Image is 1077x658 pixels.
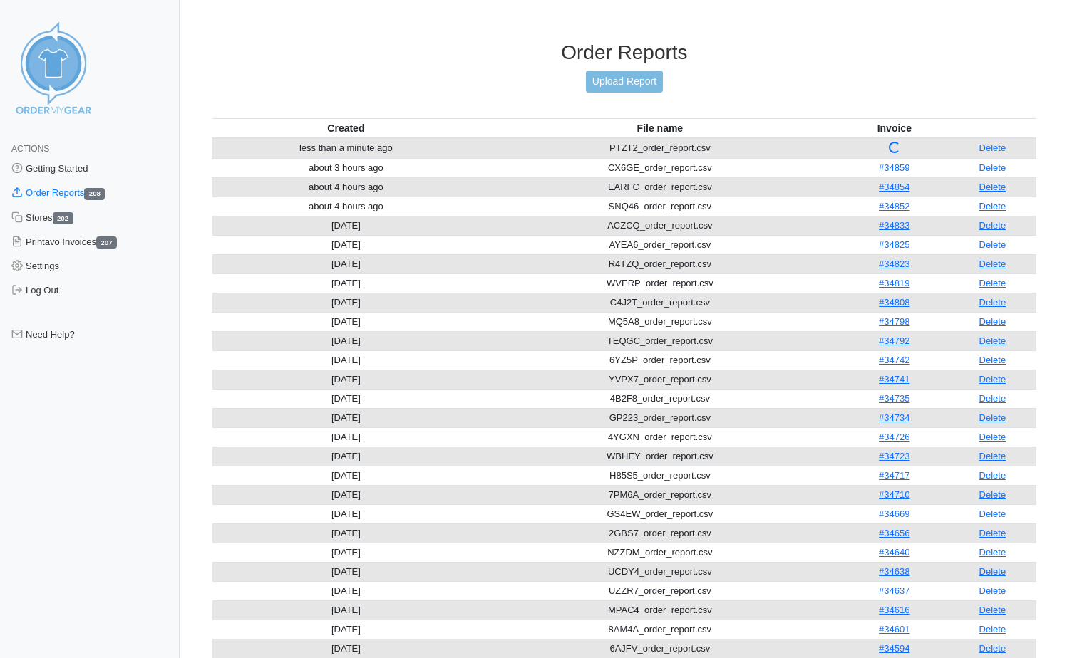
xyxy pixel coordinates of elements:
[979,508,1006,519] a: Delete
[480,446,840,466] td: WBHEY_order_report.csv
[212,504,480,523] td: [DATE]
[879,374,909,385] a: #34741
[212,523,480,543] td: [DATE]
[480,408,840,427] td: GP223_order_report.csv
[212,408,480,427] td: [DATE]
[879,258,909,269] a: #34823
[212,581,480,600] td: [DATE]
[480,620,840,639] td: 8AM4A_order_report.csv
[979,566,1006,577] a: Delete
[480,293,840,312] td: C4J2T_order_report.csv
[879,624,909,634] a: #34601
[979,489,1006,500] a: Delete
[84,188,105,200] span: 208
[879,451,909,461] a: #34723
[480,254,840,273] td: R4TZQ_order_report.csv
[979,239,1006,250] a: Delete
[480,504,840,523] td: GS4EW_order_report.csv
[979,162,1006,173] a: Delete
[212,543,480,562] td: [DATE]
[879,278,909,288] a: #34819
[979,278,1006,288] a: Delete
[879,393,909,404] a: #34735
[480,562,840,581] td: UCDY4_order_report.csv
[586,70,663,93] a: Upload Report
[879,201,909,211] a: #34852
[979,547,1006,558] a: Delete
[979,316,1006,327] a: Delete
[480,543,840,562] td: NZZDM_order_report.csv
[979,432,1006,442] a: Delete
[212,485,480,504] td: [DATE]
[879,182,909,192] a: #34854
[480,639,840,658] td: 6AJFV_order_report.csv
[979,335,1006,346] a: Delete
[212,639,480,658] td: [DATE]
[212,293,480,312] td: [DATE]
[979,528,1006,538] a: Delete
[212,118,480,138] th: Created
[840,118,949,138] th: Invoice
[11,144,49,154] span: Actions
[480,389,840,408] td: 4B2F8_order_report.csv
[480,158,840,177] td: CX6GE_order_report.csv
[212,41,1036,65] h3: Order Reports
[879,547,909,558] a: #34640
[480,523,840,543] td: 2GBS7_order_report.csv
[212,350,480,370] td: [DATE]
[979,201,1006,211] a: Delete
[212,562,480,581] td: [DATE]
[480,138,840,159] td: PTZT2_order_report.csv
[480,350,840,370] td: 6YZ5P_order_report.csv
[979,451,1006,461] a: Delete
[879,355,909,365] a: #34742
[979,142,1006,153] a: Delete
[480,216,840,235] td: ACZCQ_order_report.csv
[979,220,1006,231] a: Delete
[879,605,909,615] a: #34616
[979,355,1006,365] a: Delete
[480,197,840,216] td: SNQ46_order_report.csv
[480,485,840,504] td: 7PM6A_order_report.csv
[480,118,840,138] th: File name
[212,273,480,293] td: [DATE]
[480,581,840,600] td: UZZR7_order_report.csv
[212,254,480,273] td: [DATE]
[879,412,909,423] a: #34734
[879,643,909,654] a: #34594
[879,239,909,250] a: #34825
[480,370,840,389] td: YVPX7_order_report.csv
[879,432,909,442] a: #34726
[480,273,840,293] td: WVERP_order_report.csv
[979,258,1006,269] a: Delete
[212,312,480,331] td: [DATE]
[212,427,480,446] td: [DATE]
[212,600,480,620] td: [DATE]
[979,182,1006,192] a: Delete
[879,162,909,173] a: #34859
[212,158,480,177] td: about 3 hours ago
[879,297,909,308] a: #34808
[212,138,480,159] td: less than a minute ago
[879,566,909,577] a: #34638
[480,235,840,254] td: AYEA6_order_report.csv
[480,177,840,197] td: EARFC_order_report.csv
[212,370,480,389] td: [DATE]
[212,466,480,485] td: [DATE]
[879,335,909,346] a: #34792
[96,236,117,249] span: 207
[212,389,480,408] td: [DATE]
[480,600,840,620] td: MPAC4_order_report.csv
[979,297,1006,308] a: Delete
[879,316,909,327] a: #34798
[212,235,480,254] td: [DATE]
[979,470,1006,481] a: Delete
[879,508,909,519] a: #34669
[212,446,480,466] td: [DATE]
[979,412,1006,423] a: Delete
[212,197,480,216] td: about 4 hours ago
[879,585,909,596] a: #34637
[979,643,1006,654] a: Delete
[480,331,840,350] td: TEQGC_order_report.csv
[480,427,840,446] td: 4YGXN_order_report.csv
